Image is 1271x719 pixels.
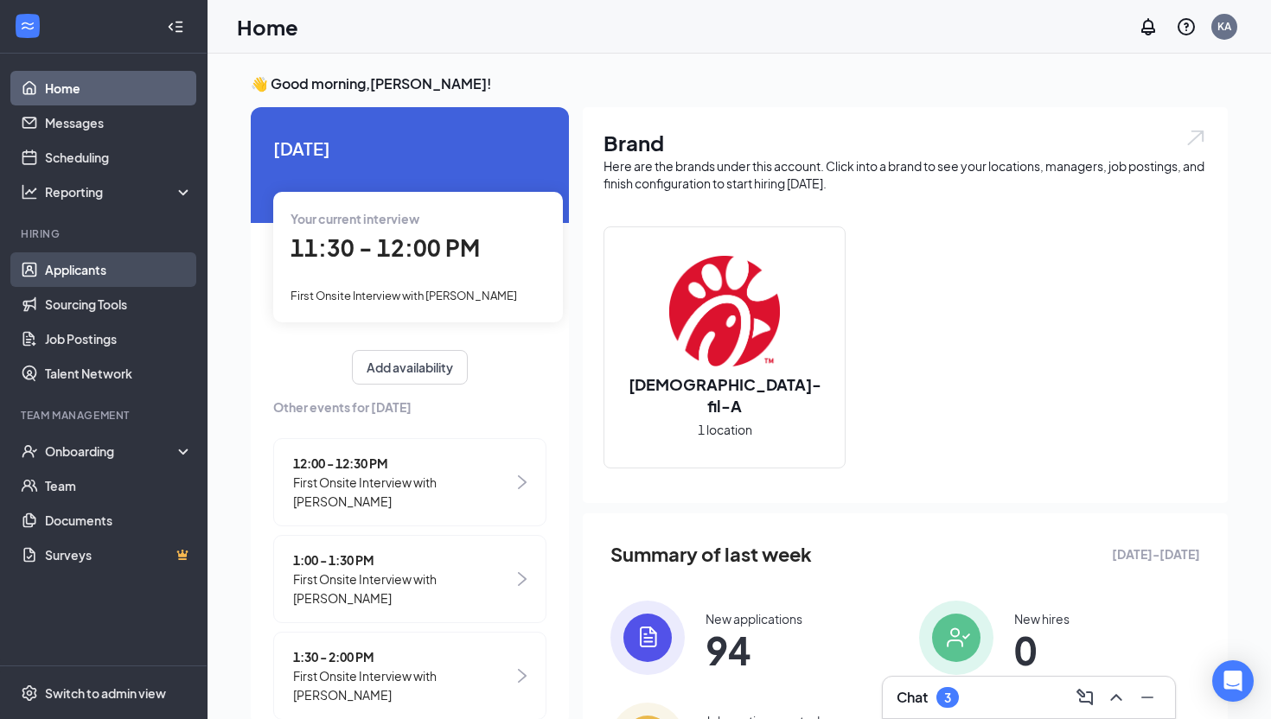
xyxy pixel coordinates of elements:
[251,74,1228,93] h3: 👋 Good morning, [PERSON_NAME] !
[291,211,419,226] span: Your current interview
[706,634,802,665] span: 94
[1102,684,1130,711] button: ChevronUp
[1014,610,1070,627] div: New hires
[1014,634,1070,665] span: 0
[604,373,845,417] h2: [DEMOGRAPHIC_DATA]-fil-A
[1071,684,1099,711] button: ComposeMessage
[45,356,193,391] a: Talent Network
[45,503,193,538] a: Documents
[698,420,752,439] span: 1 location
[291,289,517,302] span: First Onsite Interview with [PERSON_NAME]
[669,256,780,366] img: Chick-fil-A
[45,321,193,356] a: Job Postings
[45,71,193,105] a: Home
[1075,687,1095,708] svg: ComposeMessage
[1185,128,1207,148] img: open.6027fd2a22e1237b5b06.svg
[1106,687,1127,708] svg: ChevronUp
[1137,687,1158,708] svg: Minimize
[604,128,1207,157] h1: Brand
[293,666,514,704] span: First Onsite Interview with [PERSON_NAME]
[291,233,480,262] span: 11:30 - 12:00 PM
[944,690,951,705] div: 3
[1176,16,1197,37] svg: QuestionInfo
[21,183,38,200] svg: Analysis
[706,610,802,627] div: New applications
[293,454,514,473] span: 12:00 - 12:30 PM
[45,442,178,460] div: Onboarding
[293,569,514,608] span: First Onsite Interview with [PERSON_NAME]
[273,135,546,162] span: [DATE]
[293,550,514,569] span: 1:00 - 1:30 PM
[352,350,468,385] button: Add availability
[45,684,166,702] div: Switch to admin view
[21,684,38,702] svg: Settings
[21,442,38,460] svg: UserCheck
[45,287,193,321] a: Sourcing Tools
[610,539,812,569] span: Summary of last week
[897,688,928,707] h3: Chat
[1212,660,1254,702] div: Open Intercom Messenger
[1134,684,1161,711] button: Minimize
[919,601,993,675] img: icon
[604,157,1207,192] div: Here are the brands under this account. Click into a brand to see your locations, managers, job p...
[1138,16,1159,37] svg: Notifications
[45,183,194,200] div: Reporting
[167,18,184,35] svg: Collapse
[45,538,193,572] a: SurveysCrown
[21,408,189,423] div: Team Management
[610,601,685,675] img: icon
[19,17,36,35] svg: WorkstreamLogo
[45,468,193,503] a: Team
[1217,19,1231,34] div: KA
[21,226,189,241] div: Hiring
[45,252,193,287] a: Applicants
[293,647,514,666] span: 1:30 - 2:00 PM
[293,473,514,511] span: First Onsite Interview with [PERSON_NAME]
[45,140,193,175] a: Scheduling
[273,398,546,417] span: Other events for [DATE]
[237,12,298,41] h1: Home
[1112,544,1200,563] span: [DATE] - [DATE]
[45,105,193,140] a: Messages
